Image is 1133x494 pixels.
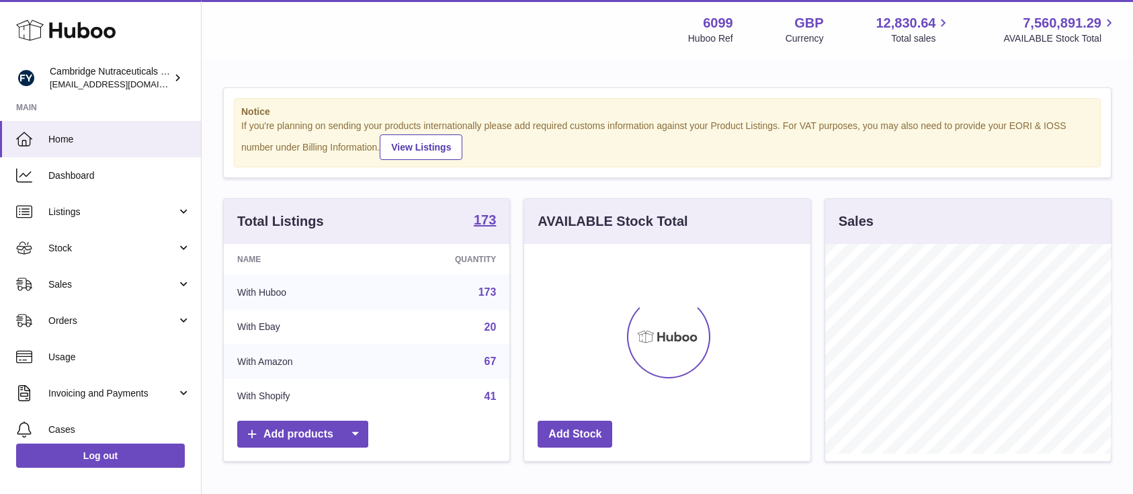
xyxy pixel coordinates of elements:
a: 7,560,891.29 AVAILABLE Stock Total [1003,14,1117,45]
span: Usage [48,351,191,364]
a: Add Stock [538,421,612,448]
td: With Huboo [224,275,380,310]
span: 7,560,891.29 [1023,14,1101,32]
td: With Ebay [224,310,380,345]
span: Home [48,133,191,146]
a: 173 [474,213,496,229]
span: Sales [48,278,177,291]
strong: 173 [474,213,496,227]
span: AVAILABLE Stock Total [1003,32,1117,45]
a: 67 [485,356,497,367]
span: Dashboard [48,169,191,182]
span: Invoicing and Payments [48,387,177,400]
strong: GBP [794,14,823,32]
span: 12,830.64 [876,14,935,32]
span: Cases [48,423,191,436]
strong: 6099 [703,14,733,32]
h3: AVAILABLE Stock Total [538,212,687,231]
a: 173 [478,286,497,298]
th: Name [224,244,380,275]
img: internalAdmin-6099@internal.huboo.com [16,68,36,88]
span: [EMAIL_ADDRESS][DOMAIN_NAME] [50,79,198,89]
a: Log out [16,444,185,468]
th: Quantity [380,244,510,275]
span: Total sales [891,32,951,45]
h3: Sales [839,212,874,231]
span: Listings [48,206,177,218]
a: 41 [485,390,497,402]
a: 12,830.64 Total sales [876,14,951,45]
span: Orders [48,315,177,327]
div: Cambridge Nutraceuticals Ltd [50,65,171,91]
strong: Notice [241,106,1093,118]
td: With Amazon [224,344,380,379]
td: With Shopify [224,379,380,414]
div: Currency [786,32,824,45]
div: Huboo Ref [688,32,733,45]
a: View Listings [380,134,462,160]
div: If you're planning on sending your products internationally please add required customs informati... [241,120,1093,160]
span: Stock [48,242,177,255]
h3: Total Listings [237,212,324,231]
a: Add products [237,421,368,448]
a: 20 [485,321,497,333]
